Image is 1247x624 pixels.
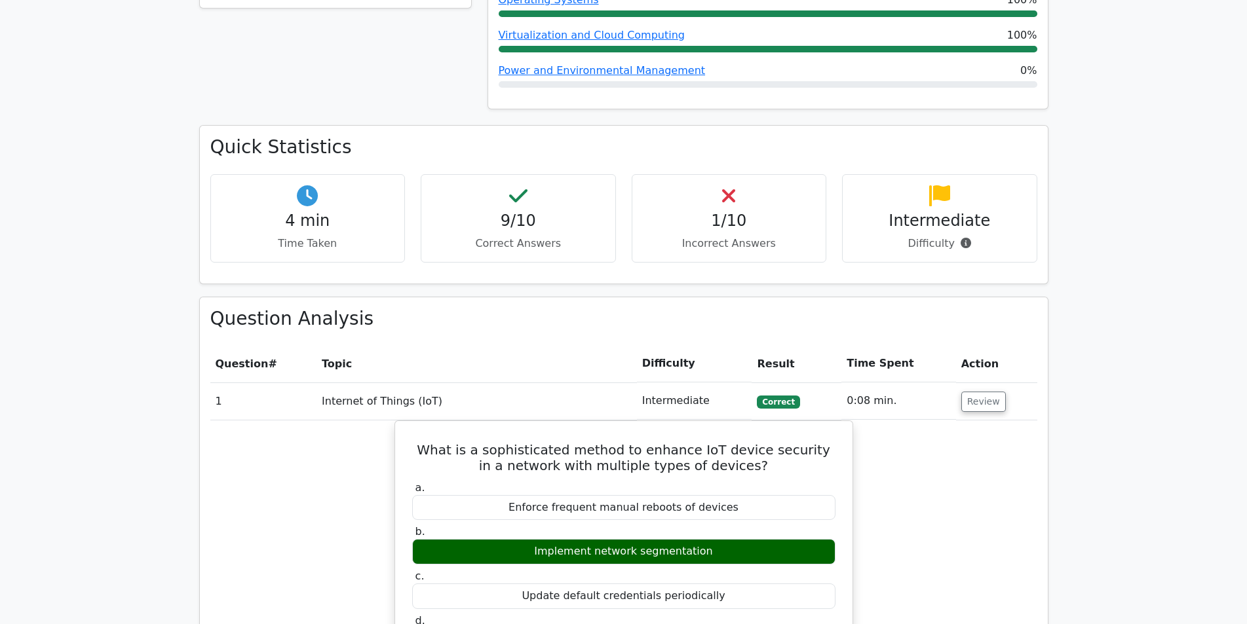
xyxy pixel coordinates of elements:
p: Difficulty [853,236,1026,251]
button: Review [961,392,1006,412]
th: Time Spent [841,345,955,382]
a: Power and Environmental Management [499,64,706,77]
span: c. [415,570,425,582]
th: Topic [317,345,637,382]
p: Time Taken [221,236,394,251]
th: # [210,345,317,382]
th: Difficulty [637,345,752,382]
span: a. [415,481,425,494]
span: Correct [757,395,799,409]
td: Internet of Things (IoT) [317,382,637,420]
th: Result [752,345,841,382]
h4: Intermediate [853,211,1026,230]
div: Enforce frequent manual reboots of devices [412,495,835,521]
h5: What is a sophisticated method to enhance IoT device security in a network with multiple types of... [411,442,837,473]
th: Action [956,345,1037,382]
h4: 9/10 [432,211,605,230]
p: Incorrect Answers [643,236,816,251]
h4: 1/10 [643,211,816,230]
td: Intermediate [637,382,752,420]
div: Update default credentials periodically [412,583,835,609]
span: 0% [1020,63,1037,79]
td: 0:08 min. [841,382,955,420]
h3: Question Analysis [210,308,1037,330]
span: Question [216,358,269,370]
span: 100% [1007,28,1037,43]
p: Correct Answers [432,236,605,251]
div: Implement network segmentation [412,539,835,564]
a: Virtualization and Cloud Computing [499,29,685,41]
h3: Quick Statistics [210,136,1037,158]
h4: 4 min [221,211,394,230]
span: b. [415,525,425,538]
td: 1 [210,382,317,420]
